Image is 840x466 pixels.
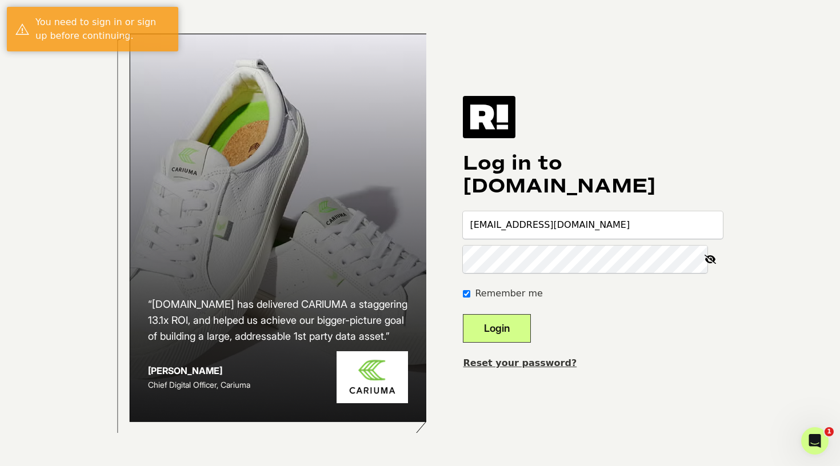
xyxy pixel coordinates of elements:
[463,152,723,198] h1: Log in to [DOMAIN_NAME]
[148,365,222,376] strong: [PERSON_NAME]
[337,351,408,403] img: Cariuma
[463,357,577,368] a: Reset your password?
[801,427,829,455] iframe: Intercom live chat
[463,211,723,239] input: Email
[148,380,250,389] span: Chief Digital Officer, Cariuma
[825,427,834,436] span: 1
[35,15,170,43] div: You need to sign in or sign up before continuing.
[475,287,542,300] label: Remember me
[148,296,409,344] h2: “[DOMAIN_NAME] has delivered CARIUMA a staggering 13.1x ROI, and helped us achieve our bigger-pic...
[463,314,531,343] button: Login
[463,96,515,138] img: Retention.com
